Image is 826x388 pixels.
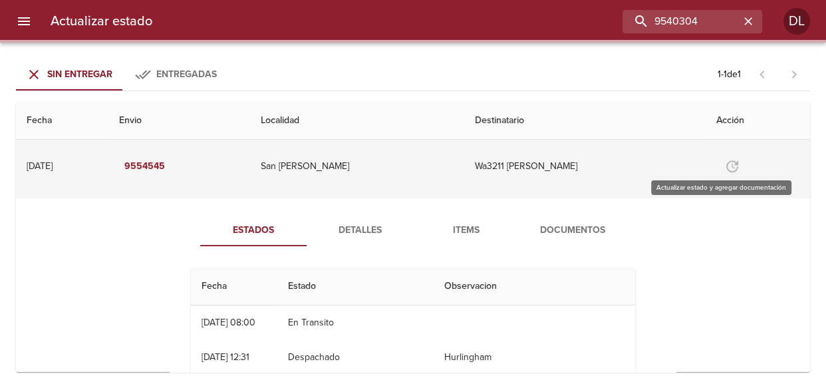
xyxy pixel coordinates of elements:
button: menu [8,5,40,37]
span: Estados [208,222,299,239]
th: Acción [706,102,810,140]
th: Fecha [16,102,108,140]
td: San [PERSON_NAME] [250,140,464,193]
td: Hurlingham [434,340,635,375]
p: 1 - 1 de 1 [718,68,741,81]
td: En Transito [277,305,434,340]
th: Envio [108,102,250,140]
button: 9554545 [119,154,170,179]
div: [DATE] 12:31 [202,351,249,363]
h6: Actualizar estado [51,11,152,32]
th: Fecha [191,268,277,305]
th: Localidad [250,102,464,140]
div: Abrir información de usuario [783,8,810,35]
span: Sin Entregar [47,69,112,80]
span: Documentos [527,222,618,239]
div: Tabs Envios [16,59,229,91]
span: Items [421,222,511,239]
span: Pagina siguiente [778,59,810,91]
span: Detalles [315,222,405,239]
div: DL [783,8,810,35]
span: Pagina anterior [746,67,778,81]
th: Observacion [434,268,635,305]
span: Entregadas [156,69,217,80]
th: Destinatario [464,102,706,140]
th: Estado [277,268,434,305]
input: buscar [622,10,740,33]
em: 9554545 [124,158,165,175]
td: Despachado [277,340,434,375]
td: Wa3211 [PERSON_NAME] [464,140,706,193]
div: [DATE] [27,160,53,172]
div: [DATE] 08:00 [202,317,255,328]
div: Tabs detalle de guia [200,214,626,246]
